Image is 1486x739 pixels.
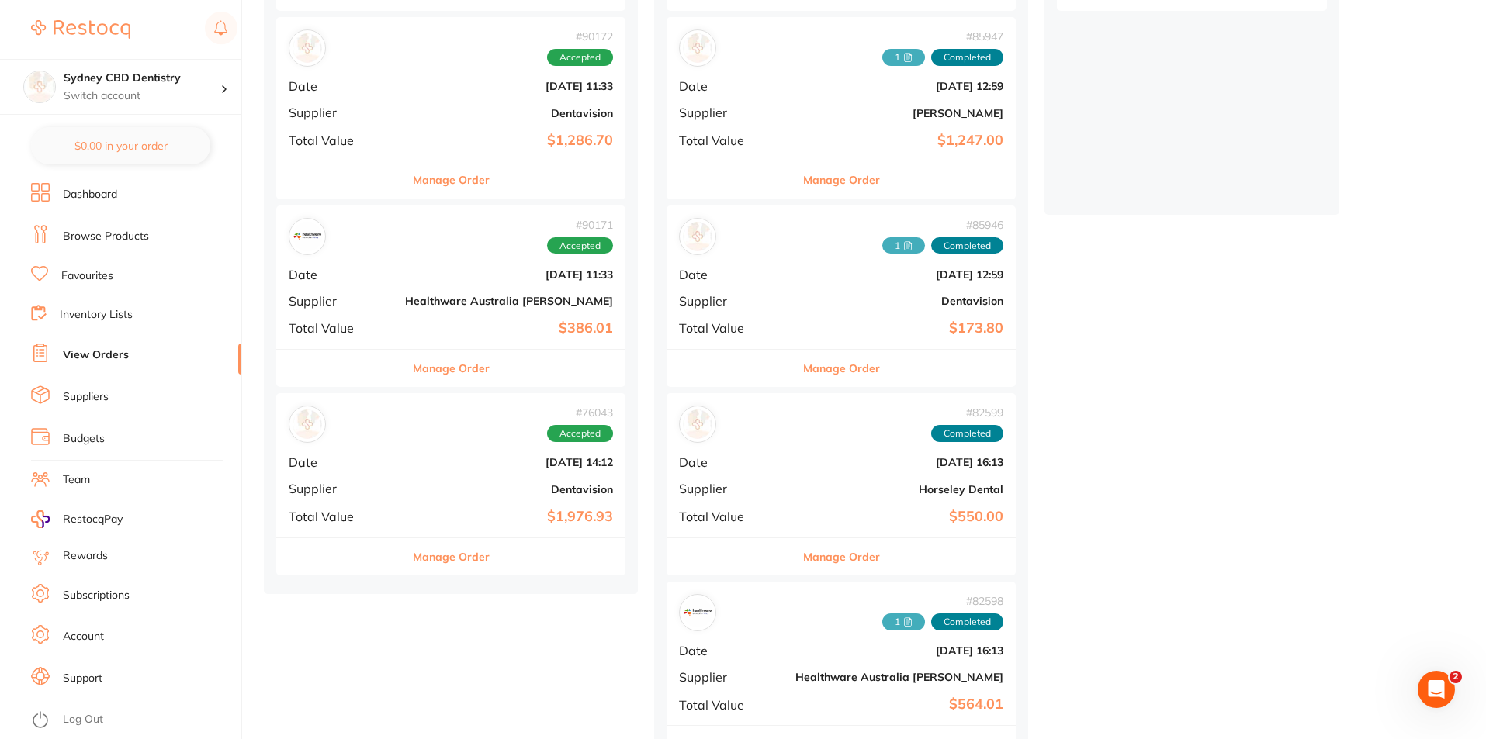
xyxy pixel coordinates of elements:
b: [DATE] 11:33 [405,80,613,92]
span: Supplier [289,482,393,496]
a: Rewards [63,548,108,564]
img: Sydney CBD Dentistry [24,71,55,102]
span: Accepted [547,49,613,66]
span: Total Value [679,509,783,523]
span: Date [289,455,393,469]
span: # 85947 [882,30,1003,43]
span: Completed [931,49,1003,66]
b: Horseley Dental [795,483,1003,496]
button: Manage Order [413,350,490,387]
img: Restocq Logo [31,20,130,39]
span: # 82598 [882,595,1003,607]
b: [DATE] 12:59 [795,268,1003,281]
span: RestocqPay [63,512,123,527]
span: Supplier [679,105,783,119]
h4: Sydney CBD Dentistry [64,71,220,86]
span: Total Value [679,698,783,712]
img: Henry Schein Halas [683,33,712,63]
a: Restocq Logo [31,12,130,47]
span: Supplier [679,482,783,496]
img: Dentavision [683,222,712,251]
span: Total Value [289,133,393,147]
span: Date [289,79,393,93]
b: $1,247.00 [795,133,1003,149]
img: Healthware Australia Ridley [293,222,322,251]
img: Dentavision [293,33,322,63]
b: [DATE] 12:59 [795,80,1003,92]
span: # 85946 [882,219,1003,231]
a: Favourites [61,268,113,284]
span: Total Value [679,321,783,335]
b: [DATE] 16:13 [795,456,1003,468]
button: Manage Order [413,161,490,199]
b: $386.01 [405,320,613,337]
b: Healthware Australia [PERSON_NAME] [795,671,1003,683]
button: Manage Order [803,350,880,387]
span: Supplier [679,294,783,308]
span: Accepted [547,425,613,442]
span: Date [289,268,393,281]
div: Dentavision#90172AcceptedDate[DATE] 11:33SupplierDentavisionTotal Value$1,286.70Manage Order [276,17,625,199]
span: Supplier [289,294,393,308]
span: # 76043 [547,406,613,419]
button: Manage Order [803,161,880,199]
span: Completed [931,425,1003,442]
b: $564.01 [795,696,1003,713]
a: View Orders [63,347,129,363]
b: Dentavision [795,295,1003,307]
span: Date [679,644,783,658]
span: # 90172 [547,30,613,43]
b: Dentavision [405,483,613,496]
b: $1,976.93 [405,509,613,525]
button: $0.00 in your order [31,127,210,164]
b: [PERSON_NAME] [795,107,1003,119]
a: Team [63,472,90,488]
span: # 90171 [547,219,613,231]
span: 2 [1450,671,1462,683]
b: [DATE] 16:13 [795,644,1003,657]
a: Budgets [63,431,105,447]
a: Log Out [63,712,103,727]
iframe: Intercom live chat [1418,671,1455,708]
span: Date [679,455,783,469]
b: Healthware Australia [PERSON_NAME] [405,295,613,307]
a: Subscriptions [63,588,130,603]
span: # 82599 [931,406,1003,419]
b: [DATE] 11:33 [405,268,613,281]
span: Received [882,237,925,254]
span: Total Value [289,509,393,523]
span: Accepted [547,237,613,254]
a: Support [63,671,102,686]
a: Suppliers [63,389,109,405]
span: Total Value [289,321,393,335]
a: Inventory Lists [60,307,133,323]
a: Browse Products [63,229,149,244]
span: Completed [931,613,1003,630]
b: [DATE] 14:12 [405,456,613,468]
span: Completed [931,237,1003,254]
button: Manage Order [413,538,490,575]
b: $173.80 [795,320,1003,337]
span: Received [882,613,925,630]
span: Received [882,49,925,66]
img: Dentavision [293,409,322,439]
span: Date [679,268,783,281]
img: RestocqPay [31,510,50,528]
div: Dentavision#76043AcceptedDate[DATE] 14:12SupplierDentavisionTotal Value$1,976.93Manage Order [276,393,625,575]
a: Account [63,629,104,644]
b: $1,286.70 [405,133,613,149]
div: Healthware Australia Ridley#90171AcceptedDate[DATE] 11:33SupplierHealthware Australia [PERSON_NAM... [276,205,625,388]
span: Supplier [679,670,783,684]
img: Healthware Australia Ridley [683,598,712,627]
button: Log Out [31,708,237,733]
b: $550.00 [795,509,1003,525]
a: Dashboard [63,187,117,202]
span: Supplier [289,105,393,119]
button: Manage Order [803,538,880,575]
a: RestocqPay [31,510,123,528]
b: Dentavision [405,107,613,119]
img: Horseley Dental [683,409,712,439]
p: Switch account [64,88,220,104]
span: Date [679,79,783,93]
span: Total Value [679,133,783,147]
